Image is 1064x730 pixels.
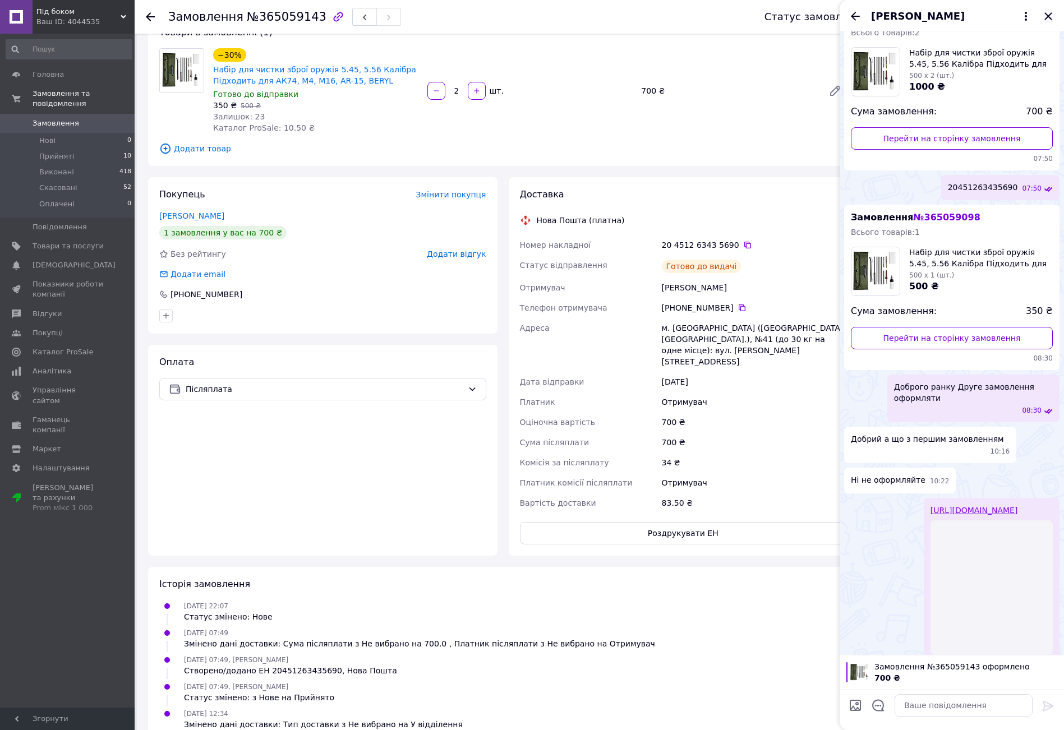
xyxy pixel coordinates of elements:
span: Платник [520,398,555,406]
span: Номер накладної [520,241,591,250]
span: Сума післяплати [520,438,589,447]
span: Прийняті [39,151,74,161]
span: Замовлення та повідомлення [33,89,135,109]
span: Історія замовлення [159,579,250,589]
span: Адреса [520,324,550,332]
span: Всього товарів: 2 [851,28,920,37]
span: №365059143 [247,10,326,24]
span: 10 [123,151,131,161]
span: Нові [39,136,56,146]
div: 1 замовлення у вас на 700 ₴ [159,226,287,239]
a: [PERSON_NAME] [159,211,224,220]
div: Додати email [169,269,227,280]
span: Каталог ProSale [33,347,93,357]
span: [DATE] 07:49, [PERSON_NAME] [184,683,288,691]
span: 500 x 2 (шт.) [909,72,954,80]
div: Нова Пошта (платна) [534,215,628,226]
span: Управління сайтом [33,385,104,405]
div: Змінено дані доставки: Тип доставки з Не вибрано на У відділення [184,719,463,730]
div: Prom мікс 1 000 [33,503,104,513]
div: м. [GEOGRAPHIC_DATA] ([GEOGRAPHIC_DATA], [GEOGRAPHIC_DATA].), №41 (до 30 кг на одне місце): вул. ... [660,318,849,372]
div: [PHONE_NUMBER] [662,302,846,313]
span: 07:50 05.10.2025 [851,154,1053,164]
span: Замовлення [33,118,79,128]
span: Аналітика [33,366,71,376]
span: 700 ₴ [1026,105,1053,118]
span: Післяплата [186,383,463,395]
span: Ні не оформляйте [851,474,925,486]
a: Перейти на сторінку замовлення [851,327,1053,349]
span: Відгуки [33,309,62,319]
div: 700 ₴ [637,83,819,99]
div: Отримувач [660,392,849,412]
span: Головна [33,70,64,80]
span: 500 ₴ [909,281,939,292]
span: Доброго ранку Друге замовлення оформляти [894,381,1053,404]
span: 07:50 05.10.2025 [1022,184,1042,193]
img: 6434240312_w100_h100_nabir-dlya-chistki.jpg [850,662,870,682]
div: Статус змінено: з Нове на Прийнято [184,692,334,703]
span: Гаманець компанії [33,415,104,435]
div: шт. [487,85,505,96]
span: 418 [119,167,131,177]
span: [PERSON_NAME] [871,9,965,24]
button: Відкрити шаблони відповідей [871,698,886,713]
div: Статус змінено: Нове [184,611,273,622]
input: Пошук [6,39,132,59]
span: [DEMOGRAPHIC_DATA] [33,260,116,270]
div: Додати email [158,269,227,280]
div: 700 ₴ [660,432,849,452]
button: Закрити [1042,10,1055,23]
span: Показники роботи компанії [33,279,104,299]
span: 500 x 1 (шт.) [909,271,954,279]
span: Набір для чистки зброї оружія 5.45, 5.56 Калібра Підходить для АК74, M4, M16, AR-15, BERYL [909,247,1053,269]
span: Доставка [520,189,564,200]
div: 83.50 ₴ [660,493,849,513]
span: № 365059098 [913,212,980,223]
span: Сума замовлення: [851,105,937,118]
button: Назад [849,10,862,23]
span: Скасовані [39,183,77,193]
span: Товари та послуги [33,241,104,251]
span: [DATE] 12:34 [184,710,228,718]
span: 1000 ₴ [909,81,945,92]
span: 10:22 05.10.2025 [930,477,950,486]
span: Маркет [33,444,61,454]
span: Оплата [159,357,194,367]
div: Готово до видачі [662,260,741,273]
span: Повідомлення [33,222,87,232]
a: [URL][DOMAIN_NAME] [931,506,1018,515]
div: [PERSON_NAME] [660,278,849,298]
a: Перейти на сторінку замовлення [851,127,1053,150]
div: −30% [213,48,246,62]
img: 6434240312_w100_h100_nabir-dlya-chistki.jpg [851,247,900,295]
span: Додати відгук [427,250,486,258]
span: Покупець [159,189,205,200]
div: Створено/додано ЕН 20451263435690, Нова Пошта [184,665,397,676]
span: Виконані [39,167,74,177]
div: [PHONE_NUMBER] [169,289,243,300]
span: Статус відправлення [520,261,607,270]
span: Отримувач [520,283,565,292]
div: 20 4512 6343 5690 [662,239,846,251]
span: 0 [127,136,131,146]
img: Набір для чистки зброї оружія 5.45, 5.56 Калібра Підходить для АК74, M4, M16, AR-15, BERYL [160,49,204,91]
span: Комісія за післяплату [520,458,609,467]
span: 08:30 05.10.2025 [851,354,1053,363]
span: Змінити покупця [416,190,486,199]
span: 52 [123,183,131,193]
span: Набір для чистки зброї оружія 5.45, 5.56 Калібра Підходить для АК74, M4, M16, AR-15, BERYL [909,47,1053,70]
div: 34 ₴ [660,452,849,473]
span: Сума замовлення: [851,305,937,318]
span: Платник комісії післяплати [520,478,633,487]
span: Під боком [36,7,121,17]
span: Налаштування [33,463,90,473]
img: 6434240312_w100_h100_nabir-dlya-chistki.jpg [851,48,900,96]
span: Дата відправки [520,377,584,386]
span: 08:30 05.10.2025 [1022,406,1042,415]
span: 0 [127,199,131,209]
span: Телефон отримувача [520,303,607,312]
span: 20451263435690 [948,182,1018,193]
div: Змінено дані доставки: Сума післяплати з Не вибрано на 700.0 , Платник післяплати з Не вибрано на... [184,638,655,649]
span: Всього товарів: 1 [851,228,920,237]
